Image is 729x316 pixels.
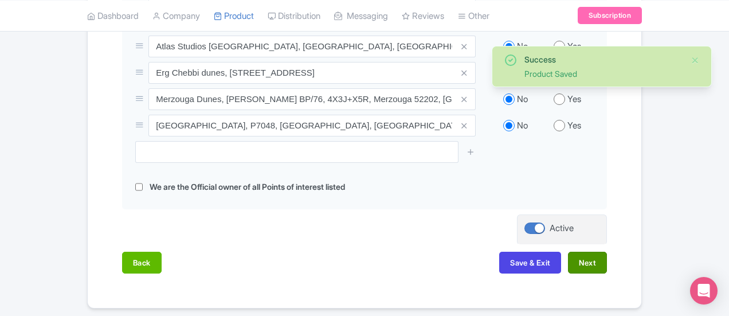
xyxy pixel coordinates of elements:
[691,53,700,67] button: Close
[567,119,581,132] label: Yes
[122,252,162,274] button: Back
[567,40,581,53] label: Yes
[524,68,681,80] div: Product Saved
[499,252,561,274] button: Save & Exit
[568,252,607,274] button: Next
[517,119,528,132] label: No
[690,277,718,305] div: Open Intercom Messenger
[150,181,345,194] label: We are the Official owner of all Points of interest listed
[524,53,681,65] div: Success
[578,7,642,24] a: Subscription
[517,40,528,53] label: No
[567,93,581,106] label: Yes
[517,93,528,106] label: No
[550,222,574,235] div: Active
